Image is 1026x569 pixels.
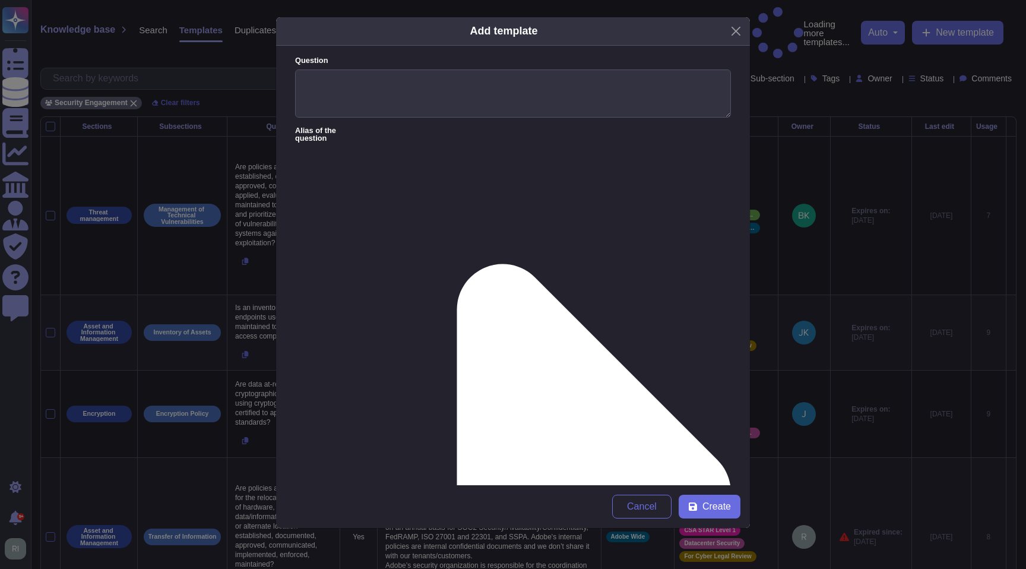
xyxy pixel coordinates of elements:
span: Create [702,502,731,511]
button: Cancel [612,495,672,519]
label: Question [295,57,731,65]
span: Cancel [627,502,657,511]
button: Close [727,22,745,40]
div: Add template [470,23,537,39]
button: Create [679,495,740,519]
